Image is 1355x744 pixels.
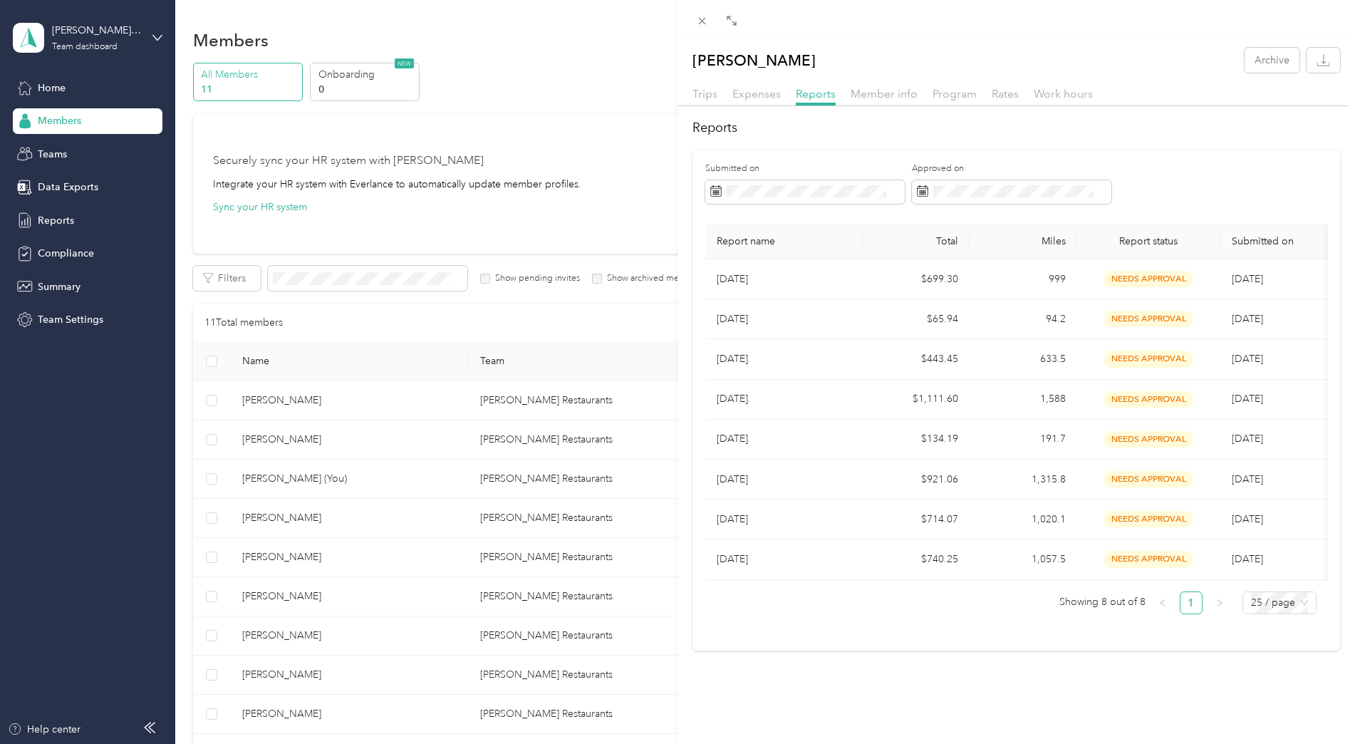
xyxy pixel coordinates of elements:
[796,87,836,100] span: Reports
[1089,235,1209,247] span: Report status
[992,87,1019,100] span: Rates
[1104,391,1193,408] span: needs approval
[717,311,851,327] p: [DATE]
[933,87,977,100] span: Program
[1158,599,1167,607] span: left
[863,339,970,379] td: $443.45
[1034,87,1093,100] span: Work hours
[717,552,851,567] p: [DATE]
[863,460,970,500] td: $921.06
[874,235,959,247] div: Total
[863,500,970,539] td: $714.07
[717,391,851,407] p: [DATE]
[1208,591,1231,614] li: Next Page
[1232,313,1263,325] span: [DATE]
[717,272,851,287] p: [DATE]
[1232,553,1263,565] span: [DATE]
[970,500,1077,539] td: 1,020.1
[863,299,970,339] td: $65.94
[1232,353,1263,365] span: [DATE]
[1059,591,1146,613] span: Showing 8 out of 8
[1251,592,1308,614] span: 25 / page
[1104,271,1193,287] span: needs approval
[851,87,918,100] span: Member info
[1232,513,1263,525] span: [DATE]
[1104,551,1193,567] span: needs approval
[863,420,970,460] td: $134.19
[1232,473,1263,485] span: [DATE]
[970,420,1077,460] td: 191.7
[1180,592,1202,614] a: 1
[863,380,970,420] td: $1,111.60
[863,539,970,579] td: $740.25
[1180,591,1203,614] li: 1
[863,259,970,299] td: $699.30
[970,380,1077,420] td: 1,588
[705,224,863,259] th: Report name
[970,339,1077,379] td: 633.5
[1104,431,1193,448] span: needs approval
[970,460,1077,500] td: 1,315.8
[1232,393,1263,405] span: [DATE]
[692,48,816,73] p: [PERSON_NAME]
[1245,48,1299,73] button: Archive
[1151,591,1174,614] button: left
[717,472,851,487] p: [DATE]
[1104,471,1193,487] span: needs approval
[1104,351,1193,367] span: needs approval
[1215,599,1224,607] span: right
[692,87,717,100] span: Trips
[717,512,851,527] p: [DATE]
[970,539,1077,579] td: 1,057.5
[981,235,1066,247] div: Miles
[1232,273,1263,285] span: [DATE]
[717,351,851,367] p: [DATE]
[1151,591,1174,614] li: Previous Page
[1104,311,1193,327] span: needs approval
[1104,511,1193,527] span: needs approval
[717,431,851,447] p: [DATE]
[1242,591,1317,614] div: Page Size
[1232,433,1263,445] span: [DATE]
[1208,591,1231,614] button: right
[705,162,905,175] label: Submitted on
[970,259,1077,299] td: 999
[692,118,1340,138] h2: Reports
[1275,664,1355,744] iframe: Everlance-gr Chat Button Frame
[912,162,1111,175] label: Approved on
[732,87,781,100] span: Expenses
[1220,224,1328,259] th: Submitted on
[970,299,1077,339] td: 94.2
